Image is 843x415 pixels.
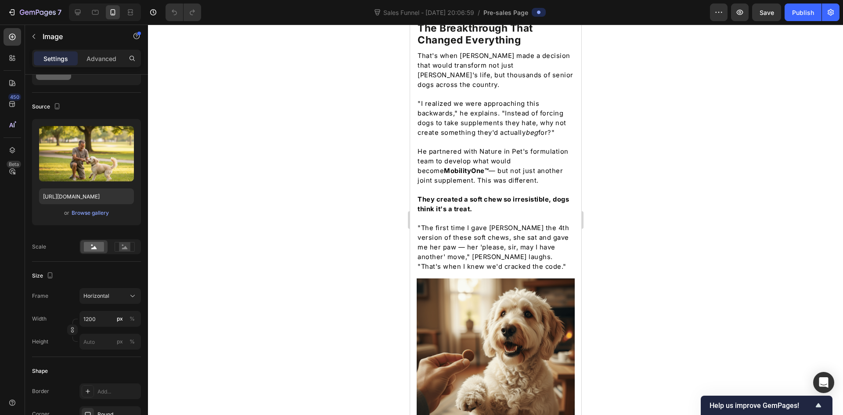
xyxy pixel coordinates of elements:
[7,254,165,412] img: gempages_577609831947436818-8afdd6a6-c8d0-4c4f-b581-e012c014b9b3.png
[32,243,46,251] div: Scale
[792,8,814,17] div: Publish
[32,270,55,282] div: Size
[115,336,125,347] button: %
[86,54,116,63] p: Advanced
[7,123,159,160] span: He partnered with Nature in Pet's formulation team to develop what would become — but not just an...
[32,315,47,323] label: Width
[117,315,123,323] div: px
[72,209,109,217] div: Browse gallery
[7,199,159,246] span: "The first time I gave [PERSON_NAME] the 4th version of these soft chews, she sat and gave me her...
[79,334,141,350] input: px%
[166,4,201,21] div: Undo/Redo
[127,314,137,324] button: px
[79,288,141,304] button: Horizontal
[130,315,135,323] div: %
[39,126,134,181] img: preview-image
[71,209,109,217] button: Browse gallery
[4,4,65,21] button: 7
[32,292,48,300] label: Frame
[34,142,79,150] strong: MobilityOne™
[813,372,834,393] div: Open Intercom Messenger
[7,161,21,168] div: Beta
[130,338,135,346] div: %
[117,338,123,346] div: px
[32,387,49,395] div: Border
[115,314,125,324] button: %
[483,8,528,17] span: Pre-sales Page
[32,101,62,113] div: Source
[115,104,128,112] i: beg
[43,31,117,42] p: Image
[710,401,813,410] span: Help us improve GemPages!
[382,8,476,17] span: Sales Funnel - [DATE] 20:06:59
[760,9,774,16] span: Save
[79,311,141,327] input: px%
[58,7,61,18] p: 7
[32,338,48,346] label: Height
[127,336,137,347] button: px
[7,27,163,64] span: That's when [PERSON_NAME] made a decision that would transform not just [PERSON_NAME]'s life, but...
[410,25,581,415] iframe: Design area
[478,8,480,17] span: /
[7,75,156,112] span: "I realized we were approaching this backwards," he explains. "Instead of forcing dogs to take su...
[8,94,21,101] div: 450
[39,188,134,204] input: https://example.com/image.jpg
[752,4,781,21] button: Save
[785,4,821,21] button: Publish
[64,208,69,218] span: or
[32,367,48,375] div: Shape
[83,292,109,300] span: Horizontal
[43,54,68,63] p: Settings
[97,388,139,396] div: Add...
[7,171,159,188] strong: They created a soft chew so irresistible, dogs think it's a treat.
[710,400,824,411] button: Show survey - Help us improve GemPages!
